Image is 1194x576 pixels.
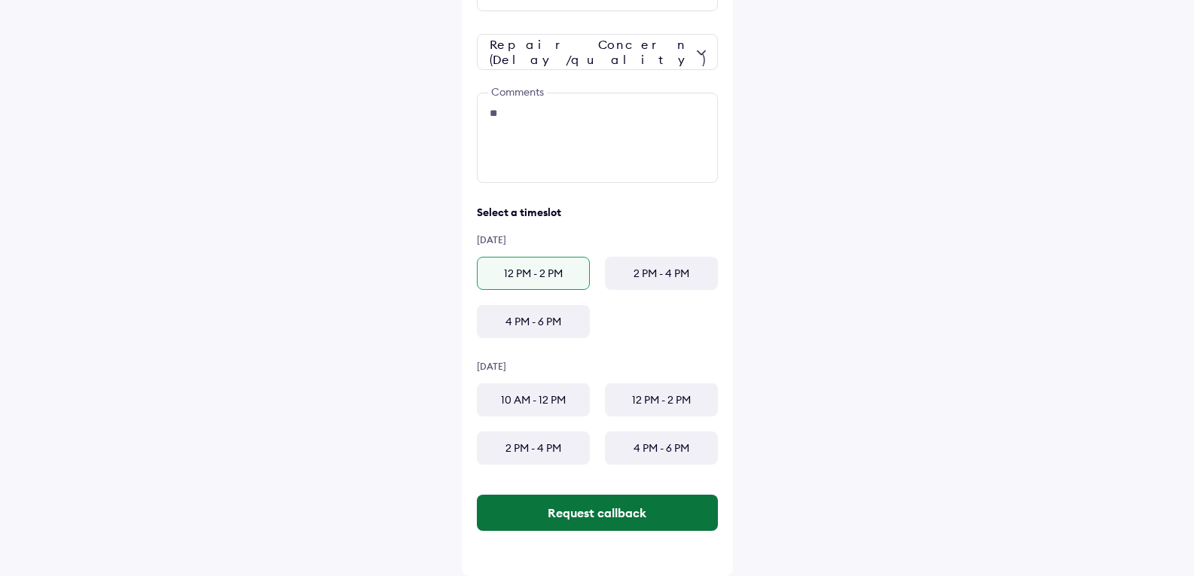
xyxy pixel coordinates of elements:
div: 12 PM - 2 PM [605,383,718,416]
div: [DATE] [477,234,718,245]
div: 10 AM - 12 PM [477,383,590,416]
button: Request callback [477,495,718,531]
div: 2 PM - 4 PM [605,257,718,290]
div: 12 PM - 2 PM [477,257,590,290]
div: [DATE] [477,361,718,372]
div: 2 PM - 4 PM [477,431,590,465]
div: Select a timeslot [477,206,718,219]
div: 4 PM - 6 PM [605,431,718,465]
div: 4 PM - 6 PM [477,305,590,338]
